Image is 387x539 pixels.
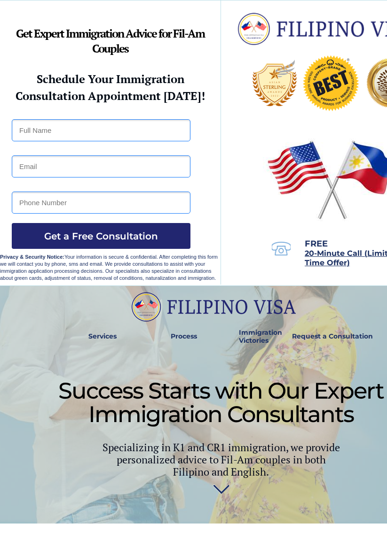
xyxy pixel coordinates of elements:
strong: Consultation Appointment [DATE]! [16,88,205,103]
a: Services [82,326,123,347]
input: Full Name [12,119,190,141]
a: Request a Consultation [288,326,377,347]
span: FREE [305,239,328,249]
strong: Process [171,332,197,340]
strong: Immigration Victories [239,328,282,345]
button: Get a Free Consultation [12,223,190,249]
strong: Get Expert Immigration Advice for Fil-Am Couples [16,26,205,56]
input: Email [12,155,190,177]
span: Success Starts with Our Expert Immigration Consultants [58,377,384,428]
span: Get a Free Consultation [12,231,190,242]
a: Immigration Victories [235,326,267,347]
strong: Services [88,332,117,340]
strong: Request a Consultation [292,332,373,340]
a: Process [166,326,202,347]
input: Phone Number [12,192,190,214]
strong: Schedule Your Immigration [37,71,184,86]
span: Specializing in K1 and CR1 immigration, we provide personalized advice to Fil-Am couples in both ... [103,440,340,478]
